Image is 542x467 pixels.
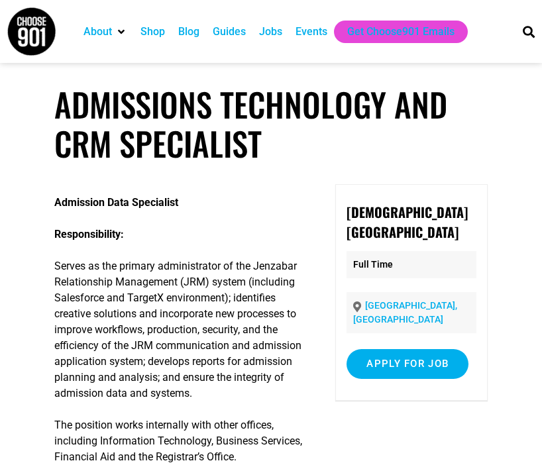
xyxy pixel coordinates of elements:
a: Blog [178,24,199,40]
a: Get Choose901 Emails [347,24,455,40]
a: Shop [140,24,165,40]
p: Serves as the primary administrator of the Jenzabar Relationship Management (JRM) system (includi... [54,258,314,401]
a: Jobs [259,24,282,40]
strong: [DEMOGRAPHIC_DATA][GEOGRAPHIC_DATA] [347,202,468,242]
p: Full Time [347,251,476,278]
nav: Main nav [77,21,504,43]
div: Search [518,21,540,42]
div: About [77,21,134,43]
a: Guides [213,24,246,40]
strong: Admission Data Specialist [54,196,178,209]
p: The position works internally with other offices, including Information Technology, Business Serv... [54,417,314,465]
input: Apply for job [347,349,468,379]
a: About [83,24,112,40]
strong: Responsibility: [54,228,124,240]
h1: Admissions Technology and CRM Specialist [54,85,488,163]
a: [GEOGRAPHIC_DATA], [GEOGRAPHIC_DATA] [353,300,457,325]
a: Events [296,24,327,40]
